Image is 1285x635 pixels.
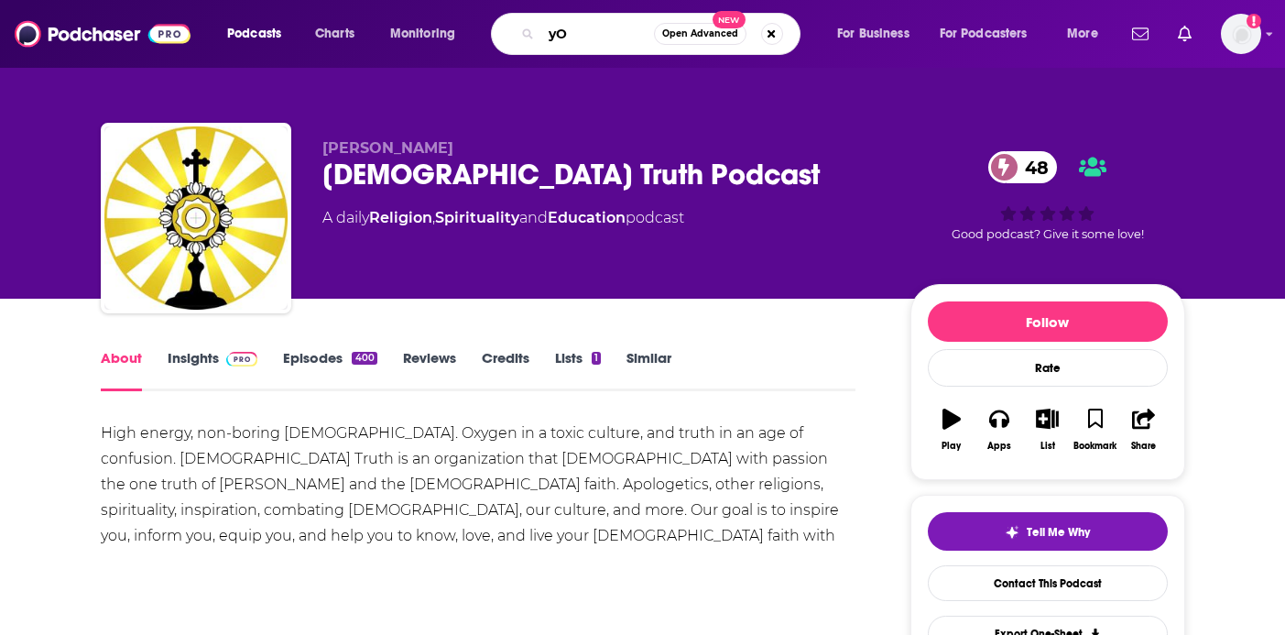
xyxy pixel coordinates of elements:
button: open menu [824,19,932,49]
button: Open AdvancedNew [654,23,746,45]
a: Spirituality [435,209,519,226]
button: Share [1119,397,1167,463]
button: List [1023,397,1071,463]
a: Charts [303,19,365,49]
span: Podcasts [227,21,281,47]
div: A daily podcast [322,207,684,229]
button: tell me why sparkleTell Me Why [928,512,1168,551]
span: , [432,209,435,226]
span: For Podcasters [940,21,1028,47]
a: Episodes400 [283,349,376,391]
a: Contact This Podcast [928,565,1168,601]
a: Reviews [403,349,456,391]
img: Podchaser Pro [226,352,258,367]
span: Tell Me Why [1027,525,1090,540]
span: Open Advanced [662,29,738,38]
button: open menu [214,19,305,49]
button: Follow [928,301,1168,342]
div: 48Good podcast? Give it some love! [910,139,1185,253]
a: 48 [988,151,1058,183]
a: Education [548,209,626,226]
a: InsightsPodchaser Pro [168,349,258,391]
div: Bookmark [1073,441,1116,452]
button: Apps [975,397,1023,463]
span: New [713,11,746,28]
div: Rate [928,349,1168,387]
img: Podchaser - Follow, Share and Rate Podcasts [15,16,191,51]
button: Play [928,397,975,463]
div: Share [1131,441,1156,452]
a: Lists1 [555,349,601,391]
div: List [1040,441,1055,452]
a: Religion [369,209,432,226]
a: Show notifications dropdown [1125,18,1156,49]
a: Show notifications dropdown [1171,18,1199,49]
div: 1 [592,352,601,365]
span: and [519,209,548,226]
div: Apps [987,441,1011,452]
button: Show profile menu [1221,14,1261,54]
span: [PERSON_NAME] [322,139,453,157]
span: More [1067,21,1098,47]
span: 48 [1007,151,1058,183]
span: Charts [315,21,354,47]
button: open menu [377,19,479,49]
img: tell me why sparkle [1005,525,1019,540]
div: Search podcasts, credits, & more... [508,13,818,55]
span: For Business [837,21,909,47]
span: Monitoring [390,21,455,47]
a: About [101,349,142,391]
img: User Profile [1221,14,1261,54]
svg: Add a profile image [1247,14,1261,28]
div: 400 [352,352,376,365]
div: High energy, non-boring [DEMOGRAPHIC_DATA]. Oxygen in a toxic culture, and truth in an age of con... [101,421,856,575]
img: Catholic Truth Podcast [104,126,288,310]
div: Play [942,441,961,452]
a: Credits [482,349,529,391]
button: Bookmark [1072,397,1119,463]
button: open menu [928,19,1054,49]
a: Similar [626,349,671,391]
span: Good podcast? Give it some love! [952,227,1144,241]
button: open menu [1054,19,1121,49]
span: Logged in as antonettefrontgate [1221,14,1261,54]
input: Search podcasts, credits, & more... [541,19,654,49]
